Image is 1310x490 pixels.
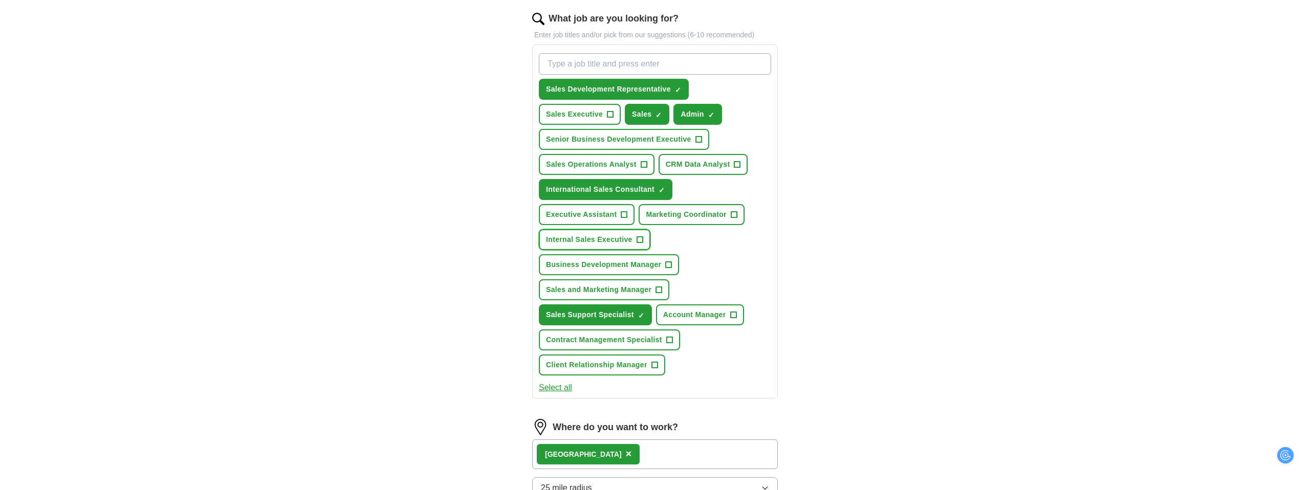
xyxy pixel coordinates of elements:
[546,84,671,95] span: Sales Development Representative
[546,159,637,170] span: Sales Operations Analyst
[626,448,632,459] span: ×
[663,309,726,320] span: Account Manager
[546,259,661,270] span: Business Development Manager
[539,254,679,275] button: Business Development Manager
[546,335,662,345] span: Contract Management Specialist
[539,154,654,175] button: Sales Operations Analyst
[546,209,617,220] span: Executive Assistant
[646,209,726,220] span: Marketing Coordinator
[675,86,681,94] span: ✓
[539,329,680,350] button: Contract Management Specialist
[545,449,622,460] div: [GEOGRAPHIC_DATA]
[539,104,621,125] button: Sales Executive
[539,79,689,100] button: Sales Development Representative✓
[681,109,704,120] span: Admin
[656,111,662,119] span: ✓
[632,109,651,120] span: Sales
[659,154,748,175] button: CRM Data Analyst
[532,419,549,435] img: location.png
[639,204,744,225] button: Marketing Coordinator
[539,354,665,375] button: Client Relationship Manager
[553,420,678,434] label: Where do you want to work?
[546,234,632,245] span: Internal Sales Executive
[539,179,672,200] button: International Sales Consultant✓
[549,12,679,26] label: What job are you looking for?
[539,382,572,394] button: Select all
[546,109,603,120] span: Sales Executive
[546,284,651,295] span: Sales and Marketing Manager
[532,30,778,40] p: Enter job titles and/or pick from our suggestions (6-10 recommended)
[539,279,669,300] button: Sales and Marketing Manager
[539,204,635,225] button: Executive Assistant
[539,129,709,150] button: Senior Business Development Executive
[708,111,714,119] span: ✓
[659,186,665,194] span: ✓
[546,309,634,320] span: Sales Support Specialist
[546,184,654,195] span: International Sales Consultant
[656,304,744,325] button: Account Manager
[539,53,771,75] input: Type a job title and press enter
[546,360,647,370] span: Client Relationship Manager
[539,304,652,325] button: Sales Support Specialist✓
[673,104,722,125] button: Admin✓
[625,104,669,125] button: Sales✓
[638,311,644,320] span: ✓
[666,159,730,170] span: CRM Data Analyst
[626,447,632,462] button: ×
[539,229,650,250] button: Internal Sales Executive
[532,13,544,25] img: search.png
[546,134,691,145] span: Senior Business Development Executive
